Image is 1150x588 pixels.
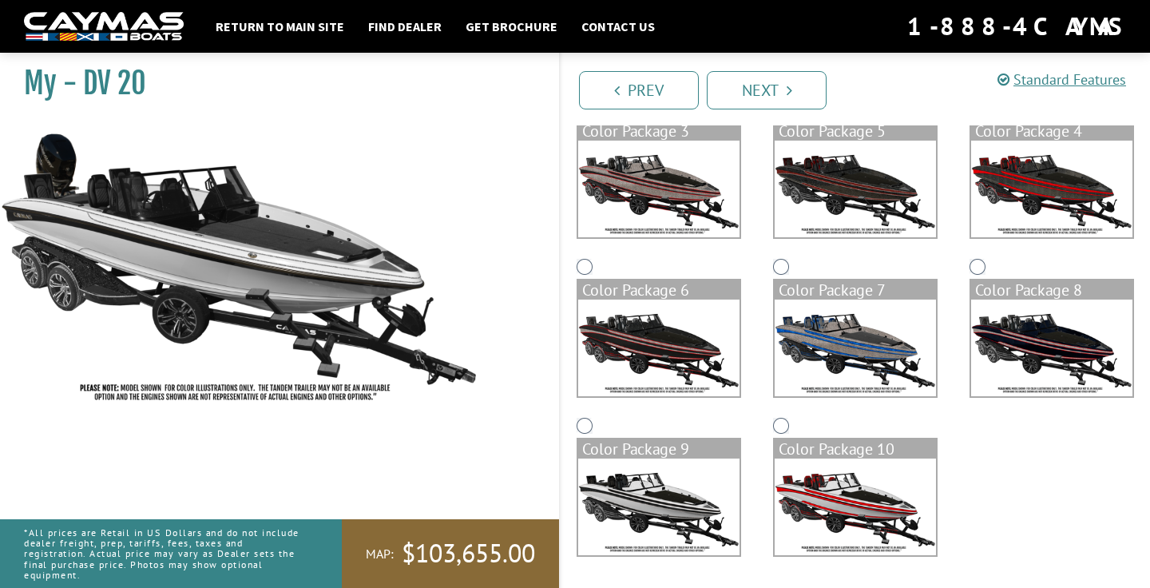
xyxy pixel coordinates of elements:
[775,300,936,396] img: color_package_388.png
[775,439,936,459] div: Color Package 10
[208,16,352,37] a: Return to main site
[578,280,740,300] div: Color Package 6
[775,141,936,237] img: color_package_385.png
[24,519,306,588] p: *All prices are Retail in US Dollars and do not include dealer freight, prep, tariffs, fees, taxe...
[458,16,565,37] a: Get Brochure
[578,300,740,396] img: color_package_387.png
[971,280,1132,300] div: Color Package 8
[578,141,740,237] img: color_package_384.png
[579,71,699,109] a: Prev
[775,280,936,300] div: Color Package 7
[971,141,1132,237] img: color_package_386.png
[578,459,740,555] img: color_package_390.png
[578,439,740,459] div: Color Package 9
[907,9,1126,44] div: 1-888-4CAYMAS
[971,121,1132,141] div: Color Package 4
[775,121,936,141] div: Color Package 5
[971,300,1132,396] img: color_package_389.png
[575,69,1150,109] ul: Pagination
[366,546,394,562] span: MAP:
[997,70,1126,89] a: Standard Features
[573,16,663,37] a: Contact Us
[342,519,559,588] a: MAP:$103,655.00
[402,537,535,570] span: $103,655.00
[775,459,936,555] img: color_package_391.png
[360,16,450,37] a: Find Dealer
[24,12,184,42] img: white-logo-c9c8dbefe5ff5ceceb0f0178aa75bf4bb51f6bca0971e226c86eb53dfe498488.png
[578,121,740,141] div: Color Package 3
[24,66,519,101] h1: My - DV 20
[707,71,827,109] a: Next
